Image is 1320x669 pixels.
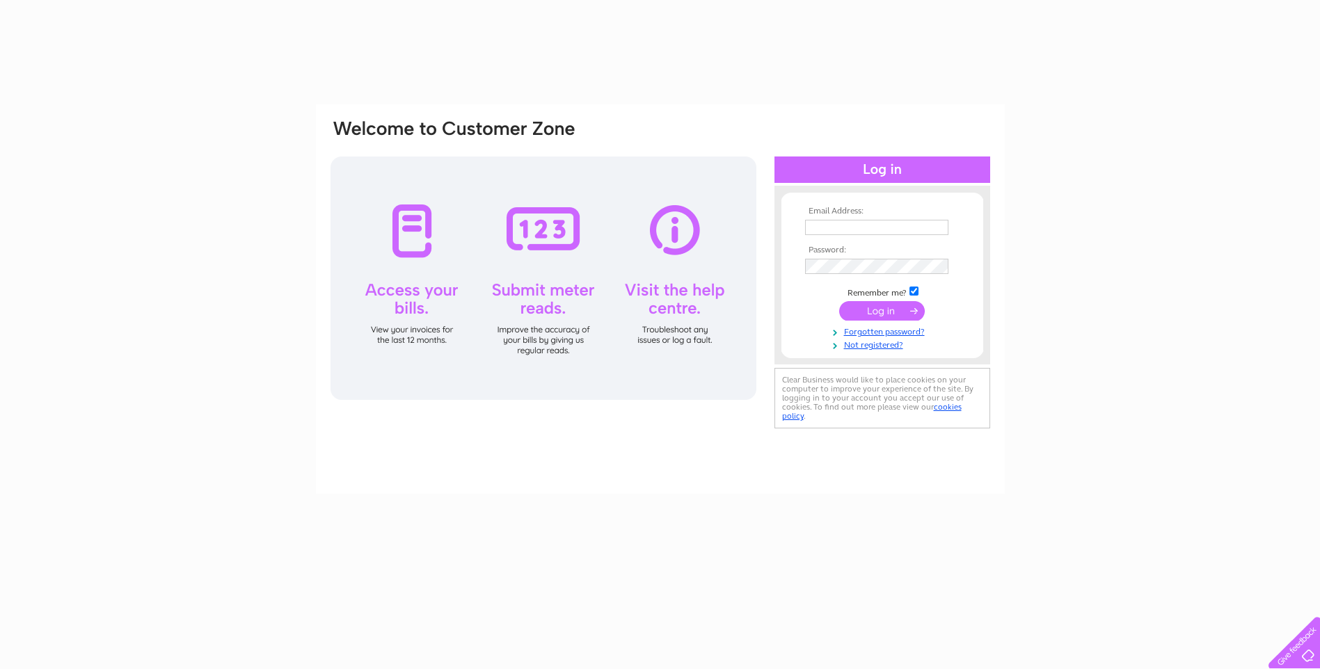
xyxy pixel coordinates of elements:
[802,245,963,255] th: Password:
[839,301,925,321] input: Submit
[774,368,990,428] div: Clear Business would like to place cookies on your computer to improve your experience of the sit...
[802,284,963,298] td: Remember me?
[805,324,963,337] a: Forgotten password?
[782,402,962,421] a: cookies policy
[802,207,963,216] th: Email Address:
[805,337,963,350] a: Not registered?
